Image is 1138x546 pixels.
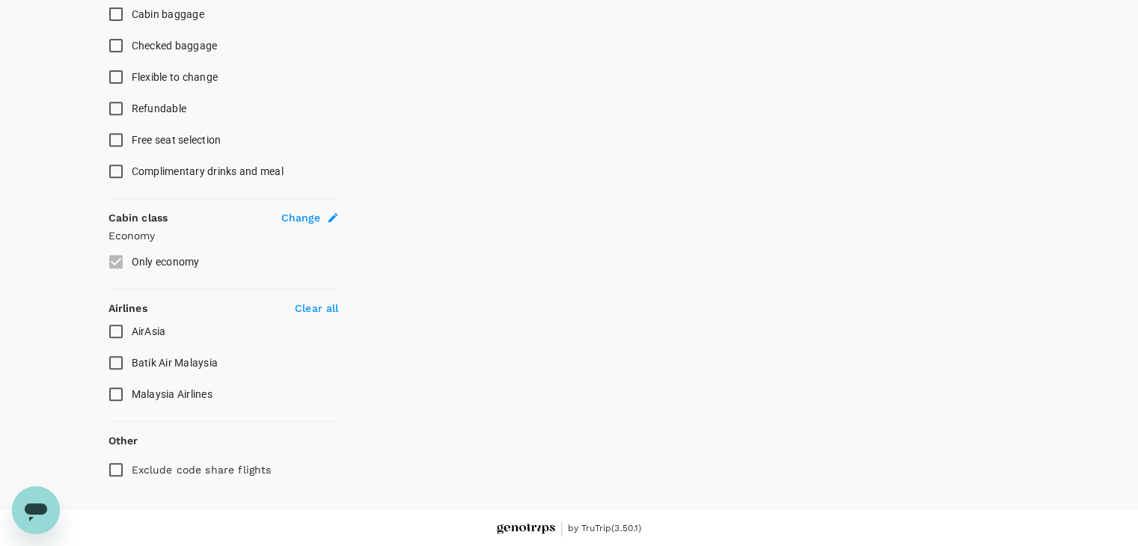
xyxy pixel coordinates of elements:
[108,228,339,243] p: Economy
[108,212,168,224] strong: Cabin class
[132,462,272,477] p: Exclude code share flights
[132,256,200,268] span: Only economy
[132,102,187,114] span: Refundable
[132,71,218,83] span: Flexible to change
[132,388,212,400] span: Malaysia Airlines
[132,165,284,177] span: Complimentary drinks and meal
[12,486,60,534] iframe: Button to launch messaging window
[108,302,147,314] strong: Airlines
[132,40,218,52] span: Checked baggage
[132,8,204,20] span: Cabin baggage
[497,524,555,535] img: Genotrips - EPOMS
[295,301,338,316] p: Clear all
[132,357,218,369] span: Batik Air Malaysia
[132,325,166,337] span: AirAsia
[281,210,321,225] span: Change
[568,521,642,536] span: by TruTrip ( 3.50.1 )
[132,134,221,146] span: Free seat selection
[108,433,138,448] p: Other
